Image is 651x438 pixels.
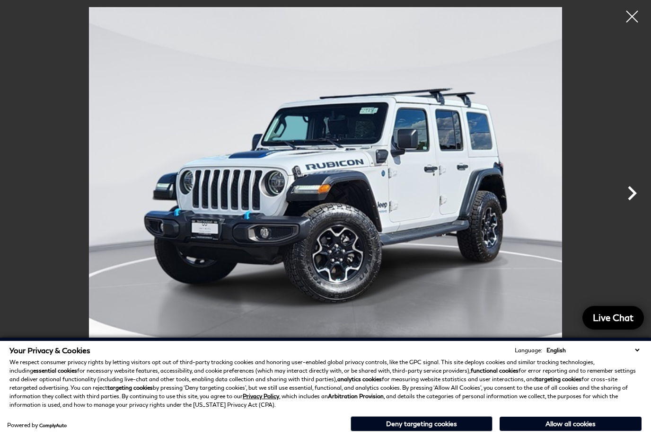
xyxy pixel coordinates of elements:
span: Your Privacy & Cookies [9,346,90,355]
a: Live Chat [582,306,644,330]
a: Privacy Policy [243,393,279,400]
strong: essential cookies [33,367,77,374]
div: Language: [515,348,542,353]
img: Used 2022 Bright White Clearcoat Jeep Unlimited Rubicon 4xe image 1 [47,7,604,362]
strong: functional cookies [471,367,519,374]
span: Live Chat [588,312,638,323]
strong: targeting cookies [536,375,581,383]
strong: analytics cookies [337,375,382,383]
button: Allow all cookies [500,417,642,431]
strong: Arbitration Provision [328,393,384,400]
div: Next [618,174,646,217]
div: Powered by [7,422,67,428]
button: Deny targeting cookies [351,416,493,431]
p: We respect consumer privacy rights by letting visitors opt out of third-party tracking cookies an... [9,358,642,409]
a: ComplyAuto [39,422,67,428]
select: Language Select [544,346,642,355]
strong: targeting cookies [107,384,153,391]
